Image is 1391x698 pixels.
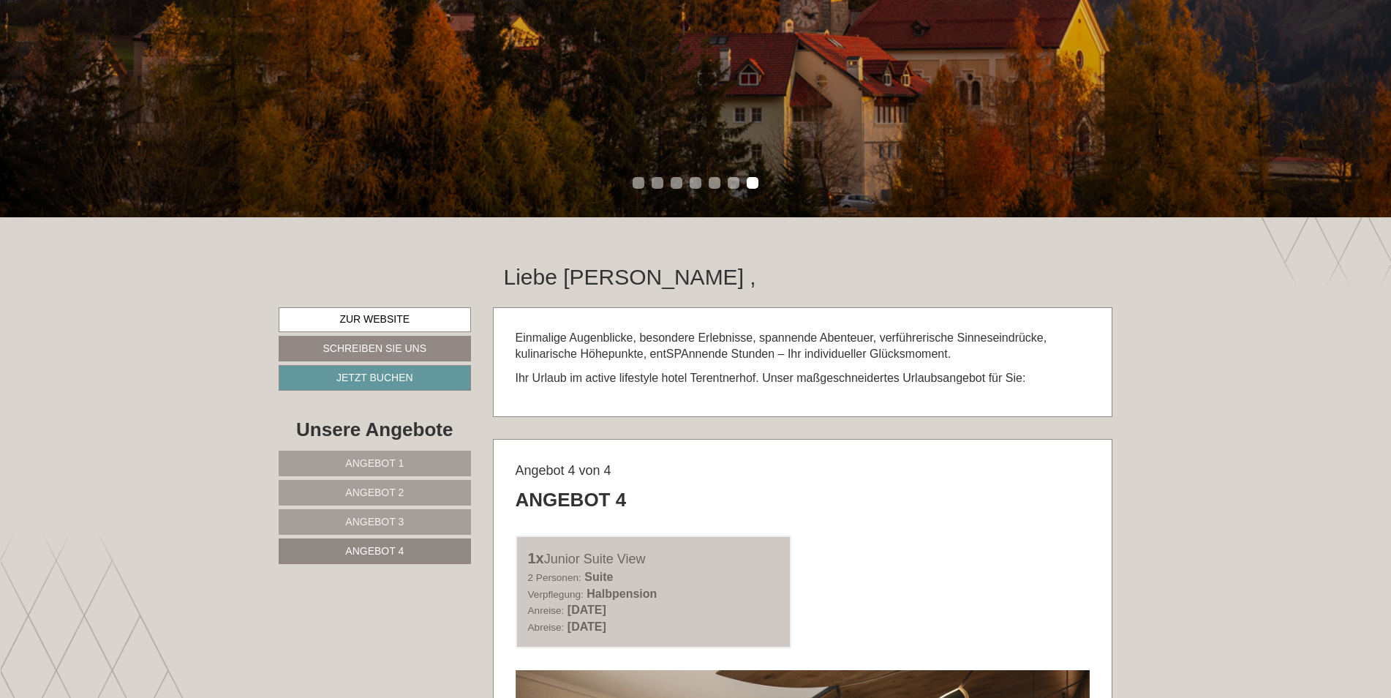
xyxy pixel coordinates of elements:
[587,588,657,600] b: Halbpension
[279,365,471,391] a: Jetzt buchen
[279,416,471,443] div: Unsere Angebote
[568,620,606,633] b: [DATE]
[528,572,581,583] small: 2 Personen:
[345,457,404,469] span: Angebot 1
[504,265,756,289] h1: Liebe [PERSON_NAME] ,
[528,550,544,566] b: 1x
[345,487,404,498] span: Angebot 2
[528,589,584,600] small: Verpflegung:
[516,370,1090,387] p: Ihr Urlaub im active lifestyle hotel Terentnerhof. Unser maßgeschneidertes Urlaubsangebot für Sie:
[345,545,404,557] span: Angebot 4
[516,330,1090,364] p: Einmalige Augenblicke, besondere Erlebnisse, spannende Abenteuer, verführerische Sinneseindrücke,...
[516,463,611,478] span: Angebot 4 von 4
[279,307,471,332] a: Zur Website
[568,604,606,616] b: [DATE]
[516,487,627,514] div: Angebot 4
[584,571,613,583] b: Suite
[528,548,780,569] div: Junior Suite View
[345,516,404,528] span: Angebot 3
[528,605,565,616] small: Anreise:
[528,622,565,633] small: Abreise:
[279,336,471,361] a: Schreiben Sie uns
